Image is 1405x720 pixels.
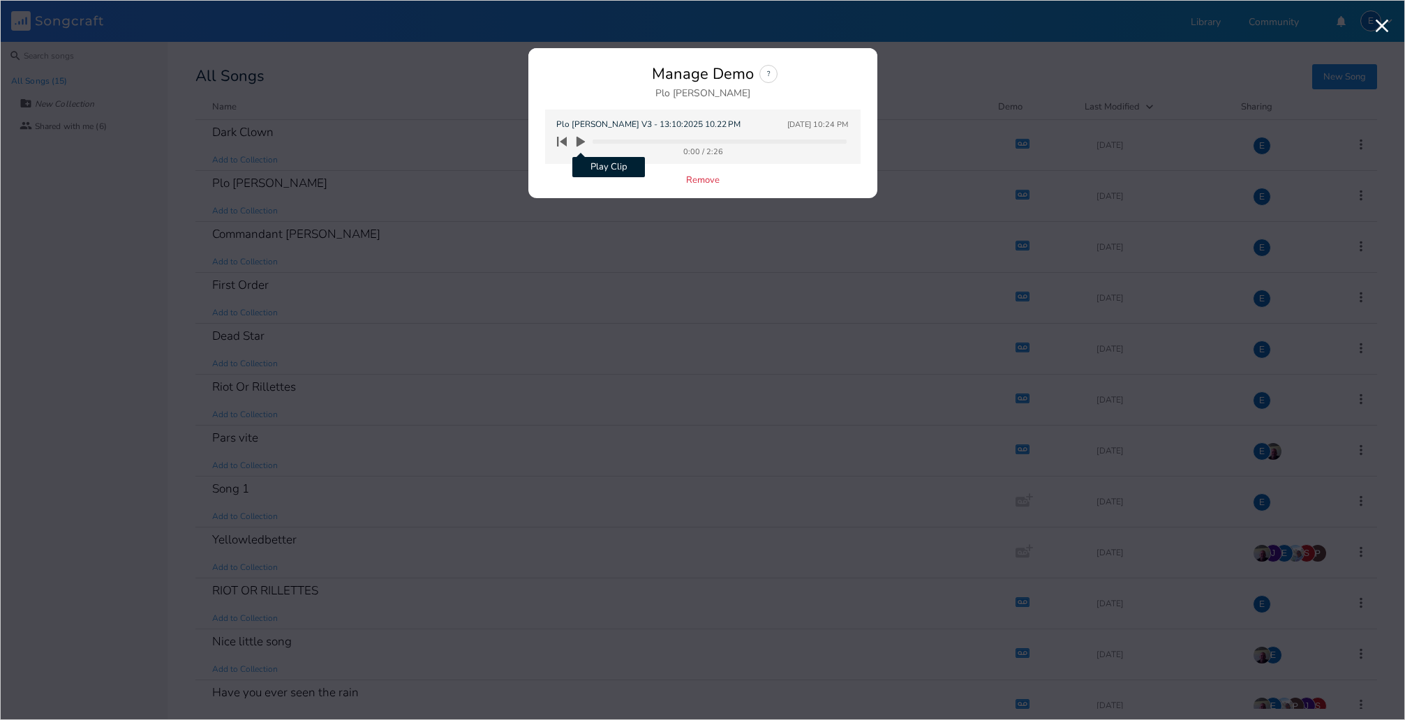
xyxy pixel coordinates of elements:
button: Remove [686,175,720,187]
div: Plo [PERSON_NAME] [655,89,750,98]
button: Play Clip [572,130,591,153]
div: 0:00 / 2:26 [560,148,847,156]
div: Manage Demo [652,66,754,82]
div: ? [759,65,778,83]
span: Plo [PERSON_NAME] V3 - 13:10:2025 10.22 PM [556,118,741,131]
div: [DATE] 10:24 PM [787,121,848,128]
